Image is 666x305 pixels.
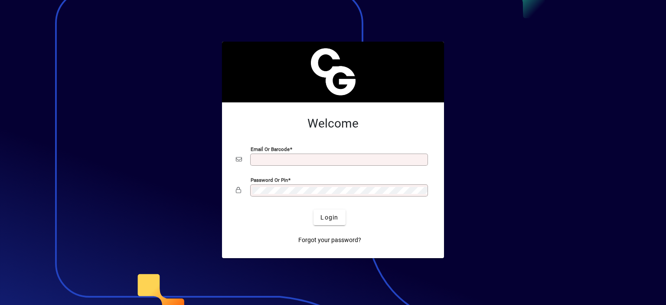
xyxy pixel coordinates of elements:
[313,210,345,225] button: Login
[295,232,365,248] a: Forgot your password?
[251,177,288,183] mat-label: Password or Pin
[298,236,361,245] span: Forgot your password?
[251,146,290,152] mat-label: Email or Barcode
[320,213,338,222] span: Login
[236,116,430,131] h2: Welcome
